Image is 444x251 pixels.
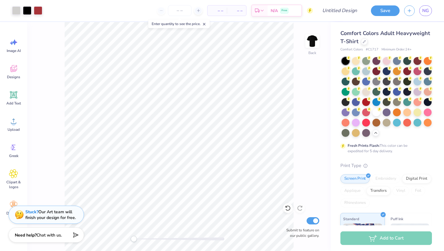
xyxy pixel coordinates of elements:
[25,209,76,220] div: Our Art team will finish your design for free.
[392,186,409,195] div: Vinyl
[419,5,432,16] a: NG
[371,5,400,16] button: Save
[4,180,24,189] span: Clipart & logos
[282,8,287,13] span: Free
[348,143,422,154] div: This color can be expedited for 5 day delivery.
[6,211,21,216] span: Decorate
[348,143,380,148] strong: Fresh Prints Flash:
[372,174,400,183] div: Embroidery
[340,198,370,208] div: Rhinestones
[340,47,363,52] span: Comfort Colors
[391,216,403,222] span: Puff Ink
[306,35,318,47] img: Back
[6,101,21,106] span: Add Text
[340,174,370,183] div: Screen Print
[9,153,18,158] span: Greek
[283,227,319,238] label: Submit to feature on our public gallery.
[411,186,425,195] div: Foil
[343,216,359,222] span: Standard
[340,30,430,45] span: Comfort Colors Adult Heavyweight T-Shirt
[168,5,191,16] input: – –
[131,236,137,242] div: Accessibility label
[340,162,432,169] div: Print Type
[37,232,62,238] span: Chat with us.
[7,48,21,53] span: Image AI
[340,186,365,195] div: Applique
[211,8,223,14] span: – –
[8,127,20,132] span: Upload
[402,174,431,183] div: Digital Print
[317,5,362,17] input: Untitled Design
[230,8,243,14] span: – –
[25,209,38,215] strong: Stuck?
[381,47,412,52] span: Minimum Order: 24 +
[366,47,378,52] span: # C1717
[148,20,210,28] div: Enter quantity to see the price.
[7,75,20,79] span: Designs
[422,7,429,14] span: NG
[366,186,391,195] div: Transfers
[15,232,37,238] strong: Need help?
[271,8,278,14] span: N/A
[308,50,316,56] div: Back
